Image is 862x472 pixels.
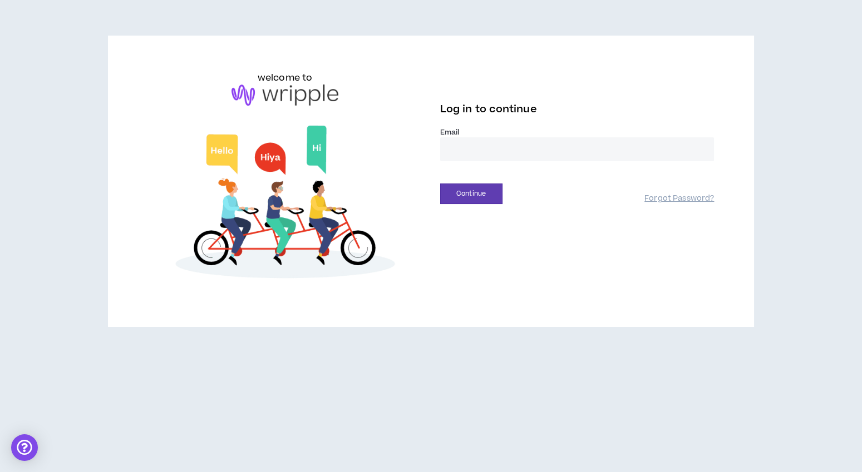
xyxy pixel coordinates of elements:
img: logo-brand.png [231,85,338,106]
a: Forgot Password? [644,193,714,204]
span: Log in to continue [440,102,537,116]
h6: welcome to [258,71,313,85]
button: Continue [440,183,503,204]
label: Email [440,127,715,137]
div: Open Intercom Messenger [11,434,38,461]
img: Welcome to Wripple [148,117,422,291]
